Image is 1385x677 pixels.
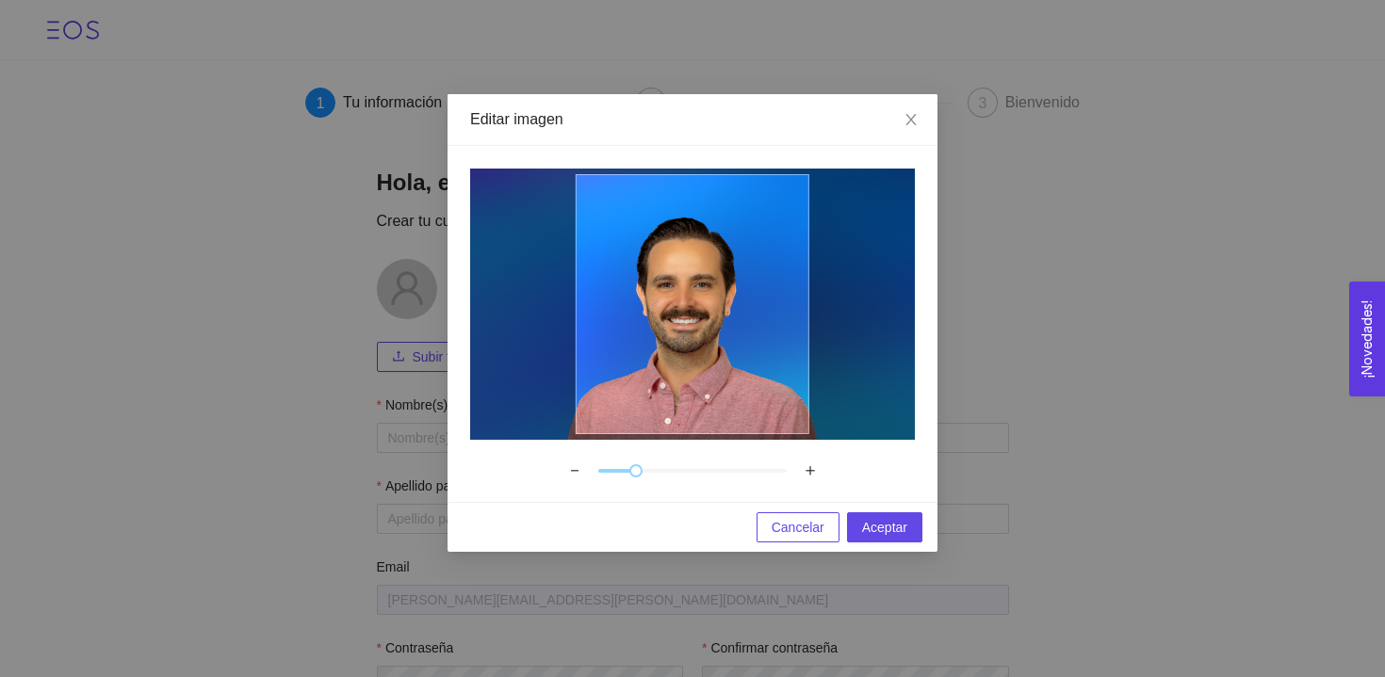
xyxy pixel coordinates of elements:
[470,109,915,130] div: Editar imagen
[885,94,937,147] button: Close
[772,517,824,538] span: Cancelar
[794,455,826,487] button: ＋
[559,455,591,487] button: －
[1349,282,1385,396] button: Open Feedback Widget
[847,512,922,542] button: Aceptar
[757,512,839,542] button: Cancelar
[862,517,907,538] span: Aceptar
[904,112,919,127] span: close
